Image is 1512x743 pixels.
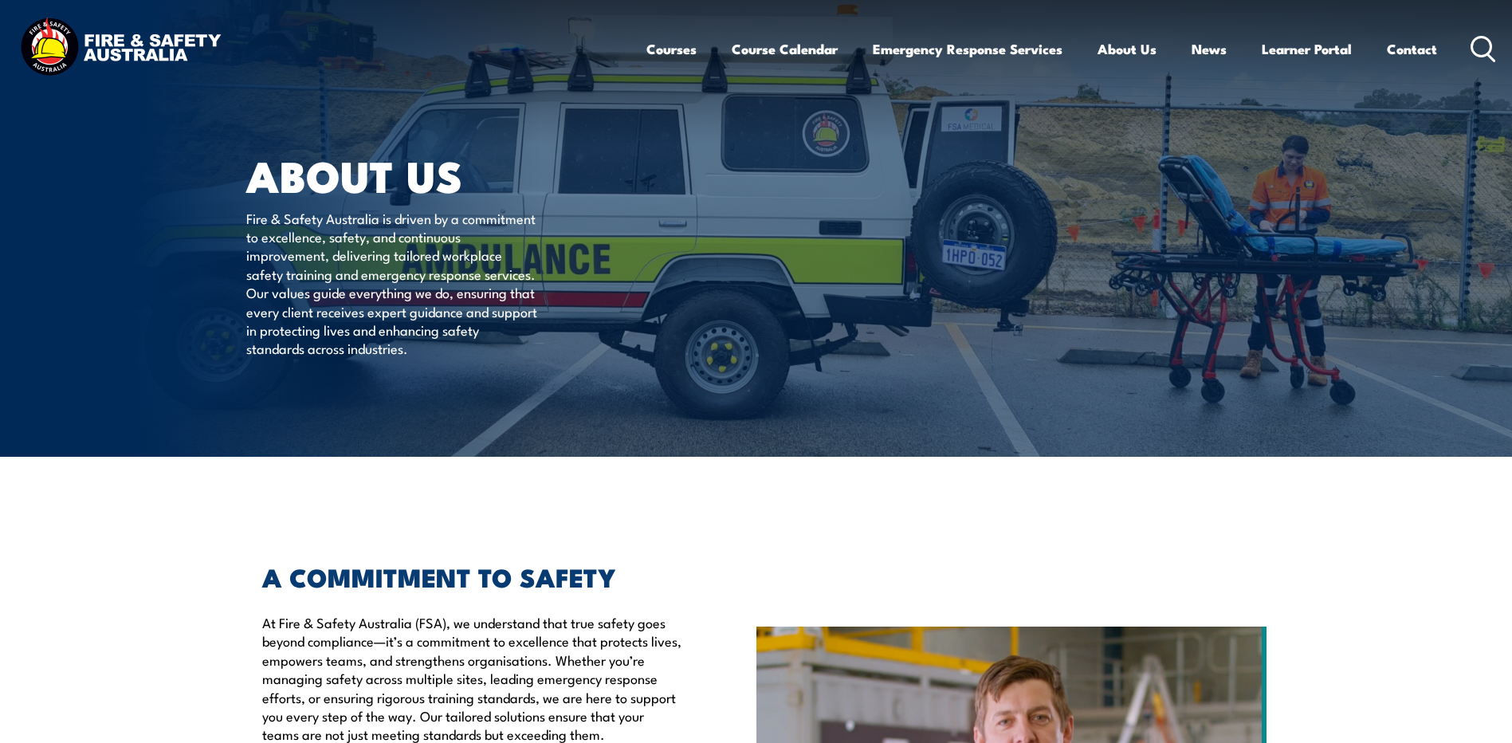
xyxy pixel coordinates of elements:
a: Learner Portal [1262,28,1352,70]
h1: About Us [246,156,640,194]
a: News [1192,28,1227,70]
h2: A COMMITMENT TO SAFETY [262,565,683,588]
a: Course Calendar [732,28,838,70]
p: Fire & Safety Australia is driven by a commitment to excellence, safety, and continuous improveme... [246,209,537,358]
a: Contact [1387,28,1437,70]
a: Courses [646,28,697,70]
a: About Us [1098,28,1157,70]
a: Emergency Response Services [873,28,1062,70]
